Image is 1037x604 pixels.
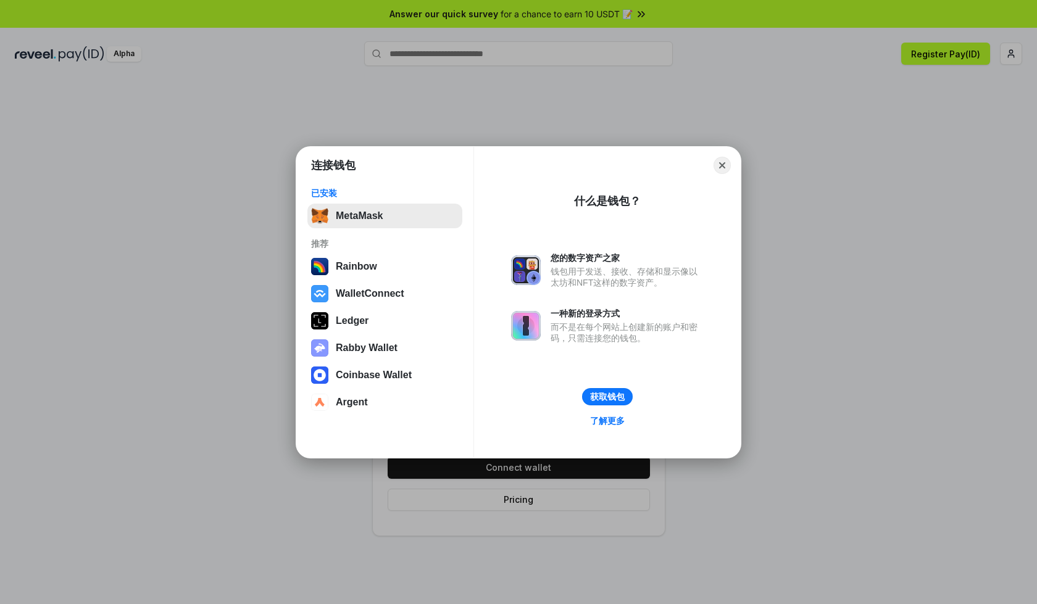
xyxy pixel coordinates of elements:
[336,210,383,221] div: MetaMask
[336,370,412,381] div: Coinbase Wallet
[590,415,625,426] div: 了解更多
[551,266,704,288] div: 钱包用于发送、接收、存储和显示像以太坊和NFT这样的数字资产。
[311,158,356,173] h1: 连接钱包
[307,390,462,415] button: Argent
[311,312,328,329] img: svg+xml,%3Csvg%20xmlns%3D%22http%3A%2F%2Fwww.w3.org%2F2000%2Fsvg%22%20width%3D%2228%22%20height%3...
[311,207,328,225] img: svg+xml,%3Csvg%20fill%3D%22none%22%20height%3D%2233%22%20viewBox%3D%220%200%2035%2033%22%20width%...
[307,308,462,333] button: Ledger
[311,285,328,302] img: svg+xml,%3Csvg%20width%3D%2228%22%20height%3D%2228%22%20viewBox%3D%220%200%2028%2028%22%20fill%3D...
[511,311,541,341] img: svg+xml,%3Csvg%20xmlns%3D%22http%3A%2F%2Fwww.w3.org%2F2000%2Fsvg%22%20fill%3D%22none%22%20viewBox...
[311,366,328,384] img: svg+xml,%3Csvg%20width%3D%2228%22%20height%3D%2228%22%20viewBox%3D%220%200%2028%2028%22%20fill%3D...
[551,252,704,263] div: 您的数字资产之家
[582,388,633,405] button: 获取钱包
[311,339,328,357] img: svg+xml,%3Csvg%20xmlns%3D%22http%3A%2F%2Fwww.w3.org%2F2000%2Fsvg%22%20fill%3D%22none%22%20viewBox...
[311,394,328,411] img: svg+xml,%3Csvg%20width%3D%2228%22%20height%3D%2228%22%20viewBox%3D%220%200%2028%2028%22%20fill%3D...
[307,336,462,360] button: Rabby Wallet
[307,281,462,306] button: WalletConnect
[311,258,328,275] img: svg+xml,%3Csvg%20width%3D%22120%22%20height%3D%22120%22%20viewBox%3D%220%200%20120%20120%22%20fil...
[307,204,462,228] button: MetaMask
[336,397,368,408] div: Argent
[311,188,459,199] div: 已安装
[551,321,704,344] div: 而不是在每个网站上创建新的账户和密码，只需连接您的钱包。
[307,363,462,387] button: Coinbase Wallet
[551,308,704,319] div: 一种新的登录方式
[336,342,398,354] div: Rabby Wallet
[336,261,377,272] div: Rainbow
[307,254,462,279] button: Rainbow
[583,413,632,429] a: 了解更多
[714,157,731,174] button: Close
[590,391,625,402] div: 获取钱包
[511,255,541,285] img: svg+xml,%3Csvg%20xmlns%3D%22http%3A%2F%2Fwww.w3.org%2F2000%2Fsvg%22%20fill%3D%22none%22%20viewBox...
[336,315,369,326] div: Ledger
[311,238,459,249] div: 推荐
[336,288,404,299] div: WalletConnect
[574,194,641,209] div: 什么是钱包？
